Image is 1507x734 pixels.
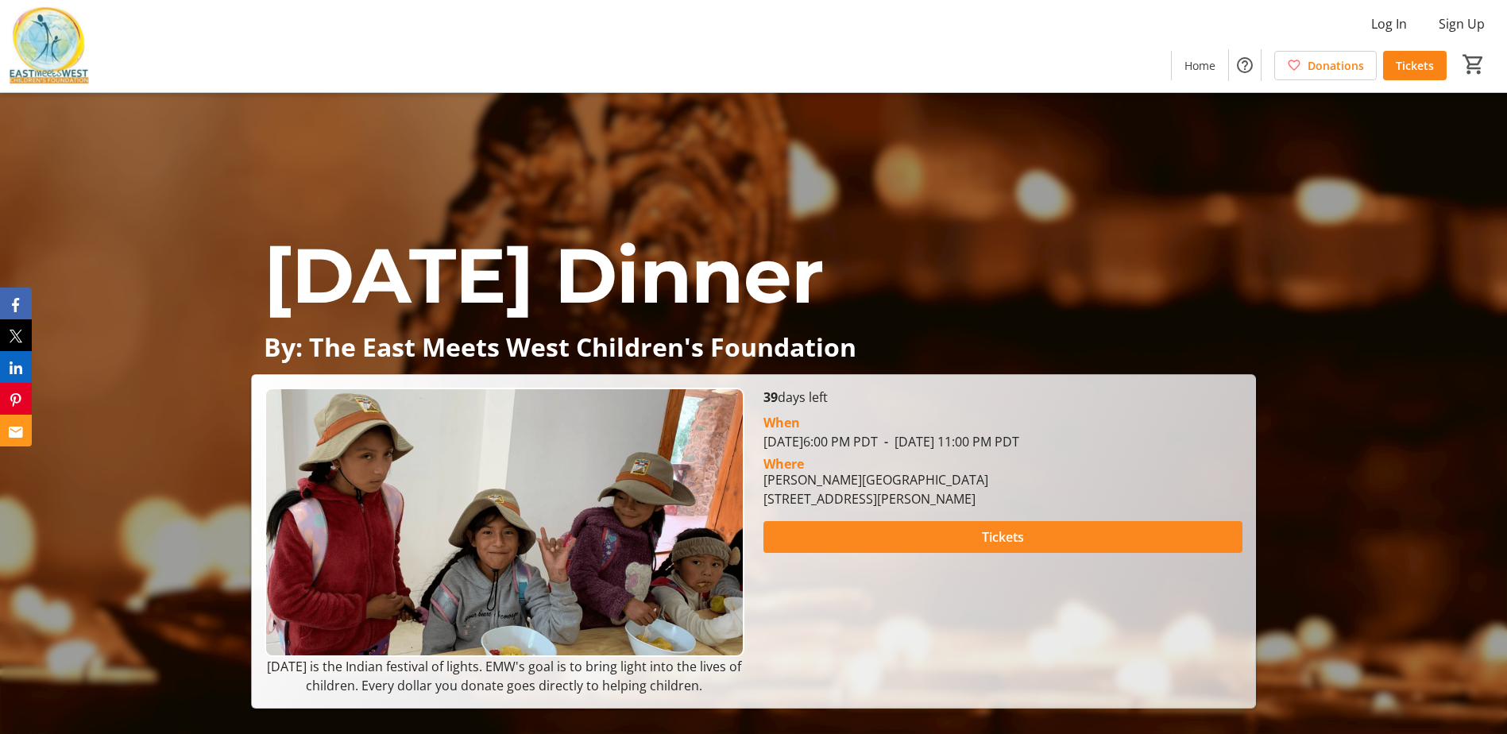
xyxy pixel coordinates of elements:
[1172,51,1228,80] a: Home
[1184,57,1215,74] span: Home
[1439,14,1485,33] span: Sign Up
[878,433,1019,450] span: [DATE] 11:00 PM PDT
[1274,51,1377,80] a: Donations
[265,657,744,695] p: [DATE] is the Indian festival of lights. EMW's goal is to bring light into the lives of children....
[264,229,824,322] span: [DATE] Dinner
[264,333,1243,361] p: By: The East Meets West Children's Foundation
[265,388,744,657] img: Campaign CTA Media Photo
[1459,50,1488,79] button: Cart
[763,470,988,489] div: [PERSON_NAME][GEOGRAPHIC_DATA]
[1358,11,1420,37] button: Log In
[1426,11,1497,37] button: Sign Up
[763,413,800,432] div: When
[1229,49,1261,81] button: Help
[1308,57,1364,74] span: Donations
[1383,51,1447,80] a: Tickets
[763,521,1242,553] button: Tickets
[763,388,1242,407] p: days left
[10,6,89,86] img: East Meets West Children's Foundation's Logo
[1396,57,1434,74] span: Tickets
[982,527,1024,547] span: Tickets
[763,489,988,508] div: [STREET_ADDRESS][PERSON_NAME]
[763,388,778,406] span: 39
[878,433,895,450] span: -
[763,433,878,450] span: [DATE] 6:00 PM PDT
[1371,14,1407,33] span: Log In
[763,458,804,470] div: Where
